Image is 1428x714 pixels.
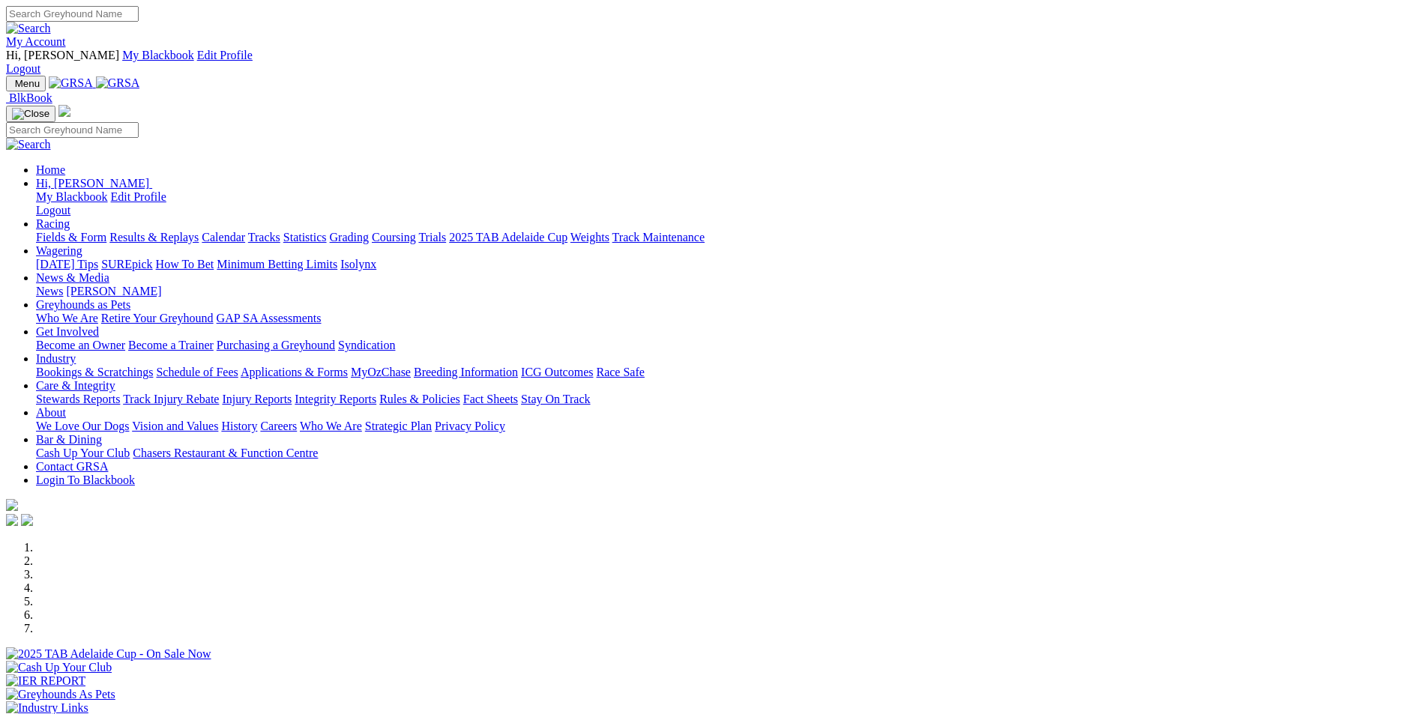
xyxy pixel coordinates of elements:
a: Track Injury Rebate [123,393,219,405]
div: About [36,420,1422,433]
a: MyOzChase [351,366,411,378]
a: Care & Integrity [36,379,115,392]
a: Stewards Reports [36,393,120,405]
img: Search [6,138,51,151]
a: News & Media [36,271,109,284]
a: Contact GRSA [36,460,108,473]
a: Isolynx [340,258,376,270]
a: Injury Reports [222,393,292,405]
a: Bookings & Scratchings [36,366,153,378]
a: Become an Owner [36,339,125,351]
div: Bar & Dining [36,447,1422,460]
a: Edit Profile [197,49,253,61]
input: Search [6,122,139,138]
a: Vision and Values [132,420,218,432]
a: Home [36,163,65,176]
a: About [36,406,66,419]
a: Careers [260,420,297,432]
button: Toggle navigation [6,106,55,122]
a: Fact Sheets [463,393,518,405]
a: Fields & Form [36,231,106,243]
a: Statistics [283,231,327,243]
a: Get Involved [36,325,99,338]
a: [PERSON_NAME] [66,285,161,297]
a: Privacy Policy [435,420,505,432]
img: twitter.svg [21,514,33,526]
a: Logout [6,62,40,75]
a: News [36,285,63,297]
a: How To Bet [156,258,214,270]
a: Become a Trainer [128,339,214,351]
a: Coursing [372,231,416,243]
a: Minimum Betting Limits [217,258,337,270]
img: GRSA [96,76,140,90]
a: Breeding Information [414,366,518,378]
a: Grading [330,231,369,243]
a: History [221,420,257,432]
a: My Blackbook [122,49,194,61]
div: Racing [36,231,1422,244]
img: Search [6,22,51,35]
a: Login To Blackbook [36,474,135,486]
a: Syndication [338,339,395,351]
a: Edit Profile [111,190,166,203]
a: Chasers Restaurant & Function Centre [133,447,318,459]
a: SUREpick [101,258,152,270]
a: Retire Your Greyhound [101,312,214,324]
a: Racing [36,217,70,230]
div: Get Involved [36,339,1422,352]
img: facebook.svg [6,514,18,526]
a: We Love Our Dogs [36,420,129,432]
a: Trials [418,231,446,243]
a: BlkBook [6,91,52,104]
a: Race Safe [596,366,644,378]
div: Care & Integrity [36,393,1422,406]
a: 2025 TAB Adelaide Cup [449,231,567,243]
a: Results & Replays [109,231,199,243]
img: 2025 TAB Adelaide Cup - On Sale Now [6,647,211,661]
a: Who We Are [36,312,98,324]
span: Menu [15,78,40,89]
img: logo-grsa-white.png [6,499,18,511]
a: Calendar [202,231,245,243]
input: Search [6,6,139,22]
a: Logout [36,204,70,217]
a: Industry [36,352,76,365]
a: Strategic Plan [365,420,432,432]
a: Who We Are [300,420,362,432]
a: Hi, [PERSON_NAME] [36,177,152,190]
a: Rules & Policies [379,393,460,405]
img: GRSA [49,76,93,90]
span: BlkBook [9,91,52,104]
div: My Account [6,49,1422,76]
a: ICG Outcomes [521,366,593,378]
button: Toggle navigation [6,76,46,91]
a: [DATE] Tips [36,258,98,270]
a: My Blackbook [36,190,108,203]
img: Greyhounds As Pets [6,688,115,701]
a: Integrity Reports [295,393,376,405]
img: Cash Up Your Club [6,661,112,674]
a: Stay On Track [521,393,590,405]
a: Bar & Dining [36,433,102,446]
img: logo-grsa-white.png [58,105,70,117]
a: Applications & Forms [241,366,348,378]
img: Close [12,108,49,120]
img: IER REPORT [6,674,85,688]
a: Purchasing a Greyhound [217,339,335,351]
a: Weights [570,231,609,243]
div: Industry [36,366,1422,379]
div: Hi, [PERSON_NAME] [36,190,1422,217]
span: Hi, [PERSON_NAME] [6,49,119,61]
a: My Account [6,35,66,48]
span: Hi, [PERSON_NAME] [36,177,149,190]
a: Wagering [36,244,82,257]
a: GAP SA Assessments [217,312,322,324]
a: Cash Up Your Club [36,447,130,459]
div: Greyhounds as Pets [36,312,1422,325]
a: Schedule of Fees [156,366,238,378]
a: Track Maintenance [612,231,705,243]
div: Wagering [36,258,1422,271]
a: Greyhounds as Pets [36,298,130,311]
a: Tracks [248,231,280,243]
